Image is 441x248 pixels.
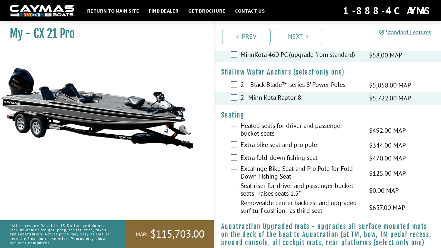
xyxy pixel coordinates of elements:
[146,6,182,15] a: Find Dealer
[369,153,406,163] span: $470.00 MAP
[10,5,74,17] img: white-logo-c9c8dbefe5ff5ceceb0f0178aa75bf4bb51f6bca0971e226c86eb53dfe498488.png
[369,50,402,60] span: $58.00 MAP
[10,26,198,41] h1: My - CX 21 Pro
[241,81,361,90] label: 2 – Black Blade™ series 8’ Power Poles
[369,140,406,150] span: $344.00 MAP
[221,222,435,247] h4: Aquatraction Upgraded mats - upgrades all surface mounted mats on the deck of the boat to Aquatra...
[369,186,399,195] span: $0.00 MAP
[126,220,214,248] a: MAP:$115,703.00
[369,203,405,212] span: $657.00 MAP
[369,93,411,103] span: $5,722.00 MAP
[343,4,431,18] div: 1-888-4CAYMAS
[241,94,361,103] label: 2 - Minn Kota Raptor 8'
[221,68,435,76] h4: Shallow Water Anchors (select only one)
[241,199,361,216] label: Removeable center backrest and upgraded surf turf cushion - as third seat
[222,29,271,44] a: Prev
[221,28,441,44] ul: Pagination
[221,111,435,119] h4: Seating
[84,6,142,15] a: Return to main site
[150,227,204,241] span: $115,703.00
[241,182,361,199] label: Seat riser for driver and passenger bucket seats - raises seats 1.5"
[232,6,268,15] a: Contact Us
[241,51,361,60] label: MinnKota 460 PC (upgrade from standard)
[274,29,322,44] a: Next
[241,154,361,163] label: Extra fold-down fishing seat
[369,169,406,178] span: $125.00 MAP
[185,6,229,15] a: Get Brochure
[379,28,431,36] a: Standard Features
[10,220,112,248] p: *All prices are Retail in US Dollars and do not include dealer freight, prep, tariffs, fees, taxe...
[136,231,147,238] span: MAP:
[241,165,361,182] label: Excahnge Bike Seat and Pro Pole for Fold-Down Fishing Seat
[241,122,361,139] label: Heated seats for driver and passenger bucket seats
[369,80,411,90] span: $5,058.00 MAP
[369,126,406,135] span: $492.00 MAP
[241,141,361,150] label: Extra bike seat and pro pole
